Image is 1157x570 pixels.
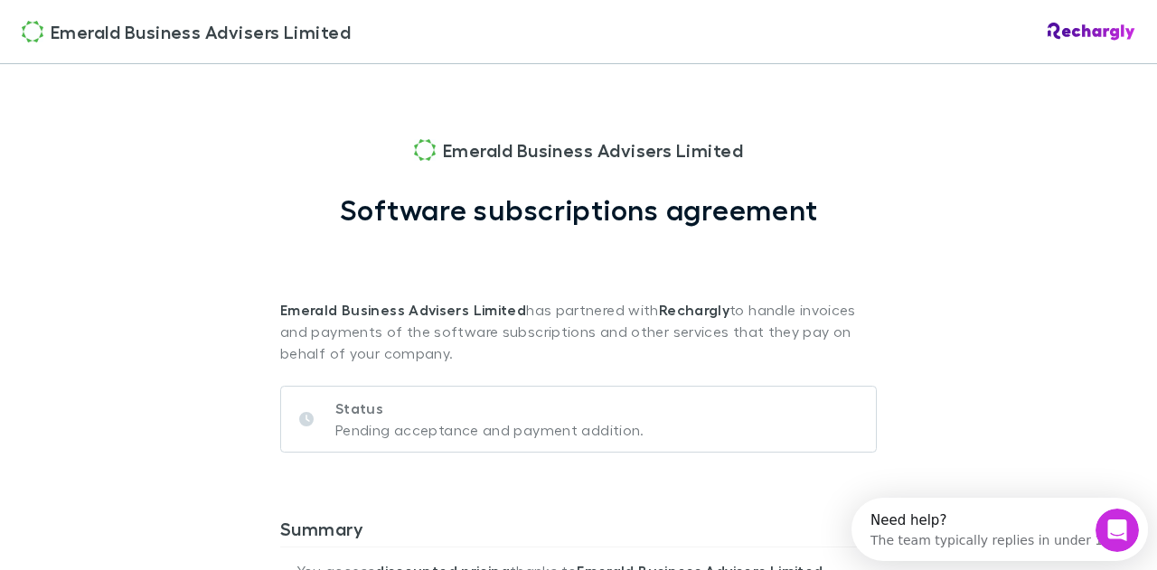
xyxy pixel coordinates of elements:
img: Emerald Business Advisers Limited's Logo [22,21,43,42]
h1: Software subscriptions agreement [340,192,818,227]
img: Rechargly Logo [1048,23,1135,41]
h3: Summary [280,518,877,547]
strong: Emerald Business Advisers Limited [280,301,526,319]
strong: Rechargly [659,301,729,319]
iframe: Intercom live chat [1096,509,1139,552]
iframe: Intercom live chat discovery launcher [851,498,1148,561]
img: Emerald Business Advisers Limited's Logo [414,139,436,161]
div: Open Intercom Messenger [7,7,313,57]
span: Emerald Business Advisers Limited [51,18,351,45]
p: Status [335,397,644,419]
span: Emerald Business Advisers Limited [443,136,743,164]
div: The team typically replies in under 1h [19,30,259,49]
div: Need help? [19,15,259,30]
p: Pending acceptance and payment addition. [335,419,644,441]
p: has partnered with to handle invoices and payments of the software subscriptions and other servic... [280,227,877,364]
